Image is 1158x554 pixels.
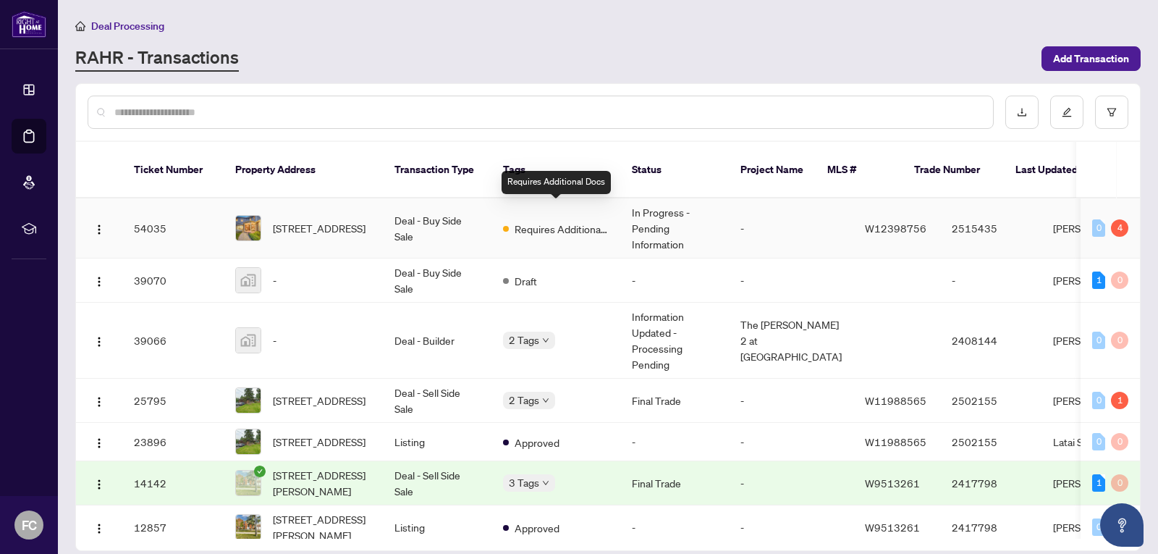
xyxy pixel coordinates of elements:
td: [PERSON_NAME] [1041,198,1150,259]
button: Logo [88,329,111,352]
th: Trade Number [903,142,1004,198]
td: [PERSON_NAME] [1041,461,1150,505]
span: [STREET_ADDRESS] [273,220,365,236]
div: 1 [1092,474,1105,492]
span: FC [22,515,37,535]
span: down [542,479,549,487]
td: - [729,461,853,505]
td: 2408144 [940,303,1041,379]
img: Logo [93,396,105,408]
span: 3 Tags [509,474,539,491]
div: 1 [1111,392,1128,409]
div: 0 [1092,519,1105,536]
button: Logo [88,217,111,240]
div: 4 [1111,219,1128,237]
th: Transaction Type [383,142,491,198]
button: Logo [88,389,111,412]
td: 54035 [122,198,224,259]
td: [PERSON_NAME] [1041,259,1150,303]
span: check-circle [254,466,266,477]
th: Tags [491,142,620,198]
td: Final Trade [620,379,729,423]
td: Deal - Sell Side Sale [383,379,491,423]
img: thumbnail-img [236,328,261,353]
td: - [729,259,853,303]
button: filter [1095,96,1128,129]
td: Deal - Builder [383,303,491,379]
span: W9513261 [865,477,920,490]
div: 0 [1111,272,1128,289]
td: 2417798 [940,461,1041,505]
div: 0 [1111,433,1128,450]
th: MLS # [816,142,903,198]
button: Open asap [1100,503,1144,547]
img: logo [12,11,46,38]
span: Deal Processing [91,20,164,33]
button: Logo [88,269,111,292]
img: thumbnail-img [236,216,261,240]
img: thumbnail-img [236,471,261,495]
span: home [75,21,85,31]
td: - [620,505,729,550]
span: 2 Tags [509,332,539,348]
td: Deal - Sell Side Sale [383,461,491,505]
td: 2502155 [940,423,1041,461]
td: - [729,505,853,550]
span: 2 Tags [509,392,539,408]
td: [PERSON_NAME] [1041,379,1150,423]
td: 2515435 [940,198,1041,259]
td: 12857 [122,505,224,550]
button: edit [1050,96,1083,129]
span: edit [1062,107,1072,117]
img: Logo [93,336,105,348]
span: [STREET_ADDRESS][PERSON_NAME] [273,467,371,499]
span: - [273,272,276,288]
span: W12398756 [865,222,926,235]
th: Property Address [224,142,383,198]
button: download [1005,96,1039,129]
span: down [542,337,549,344]
button: Logo [88,471,111,495]
img: Logo [93,276,105,288]
img: thumbnail-img [236,429,261,454]
td: Final Trade [620,461,729,505]
th: Project Name [729,142,816,198]
img: Logo [93,224,105,235]
span: [STREET_ADDRESS] [273,434,365,450]
td: Information Updated - Processing Pending [620,303,729,379]
button: Logo [88,430,111,453]
div: 0 [1092,219,1105,237]
span: Draft [515,273,537,289]
div: 1 [1092,272,1105,289]
th: Status [620,142,729,198]
div: Requires Additional Docs [502,171,611,194]
img: thumbnail-img [236,388,261,413]
td: 2502155 [940,379,1041,423]
td: - [940,259,1041,303]
span: W9513261 [865,521,920,534]
span: - [273,332,276,348]
span: [STREET_ADDRESS][PERSON_NAME] [273,511,371,543]
th: Ticket Number [122,142,224,198]
div: 0 [1092,433,1105,450]
span: download [1017,107,1027,117]
td: [PERSON_NAME] [1041,303,1150,379]
span: [STREET_ADDRESS] [273,393,365,408]
div: 0 [1111,474,1128,492]
td: - [620,259,729,303]
div: 0 [1092,332,1105,349]
img: thumbnail-img [236,515,261,540]
button: Logo [88,516,111,539]
td: Listing [383,505,491,550]
td: In Progress - Pending Information [620,198,729,259]
td: Deal - Buy Side Sale [383,198,491,259]
td: [PERSON_NAME] [1041,505,1150,550]
td: - [729,379,853,423]
td: Latai Seadat [1041,423,1150,461]
td: 23896 [122,423,224,461]
td: 14142 [122,461,224,505]
img: Logo [93,523,105,534]
td: - [729,198,853,259]
div: 0 [1092,392,1105,409]
td: - [620,423,729,461]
